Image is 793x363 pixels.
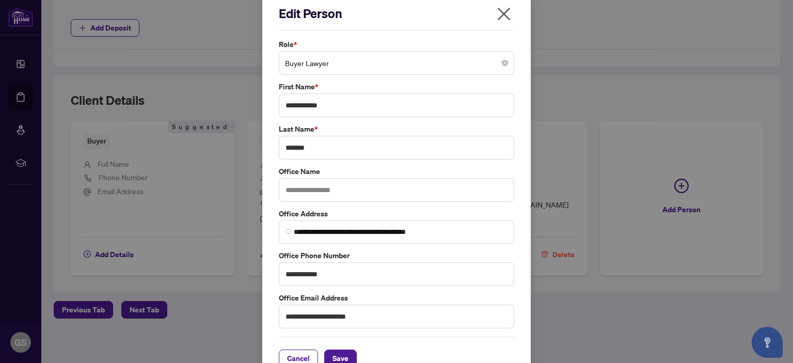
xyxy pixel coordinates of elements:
span: close [496,6,512,22]
button: Open asap [752,327,783,358]
label: First Name [279,81,514,92]
label: Office Address [279,208,514,219]
label: Office Phone Number [279,250,514,261]
h2: Edit Person [279,5,514,22]
span: close-circle [502,60,508,66]
label: Office Email Address [279,292,514,304]
span: Buyer Lawyer [285,53,508,73]
label: Last Name [279,123,514,135]
label: Role [279,39,514,50]
img: search_icon [286,229,292,235]
label: Office Name [279,166,514,177]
